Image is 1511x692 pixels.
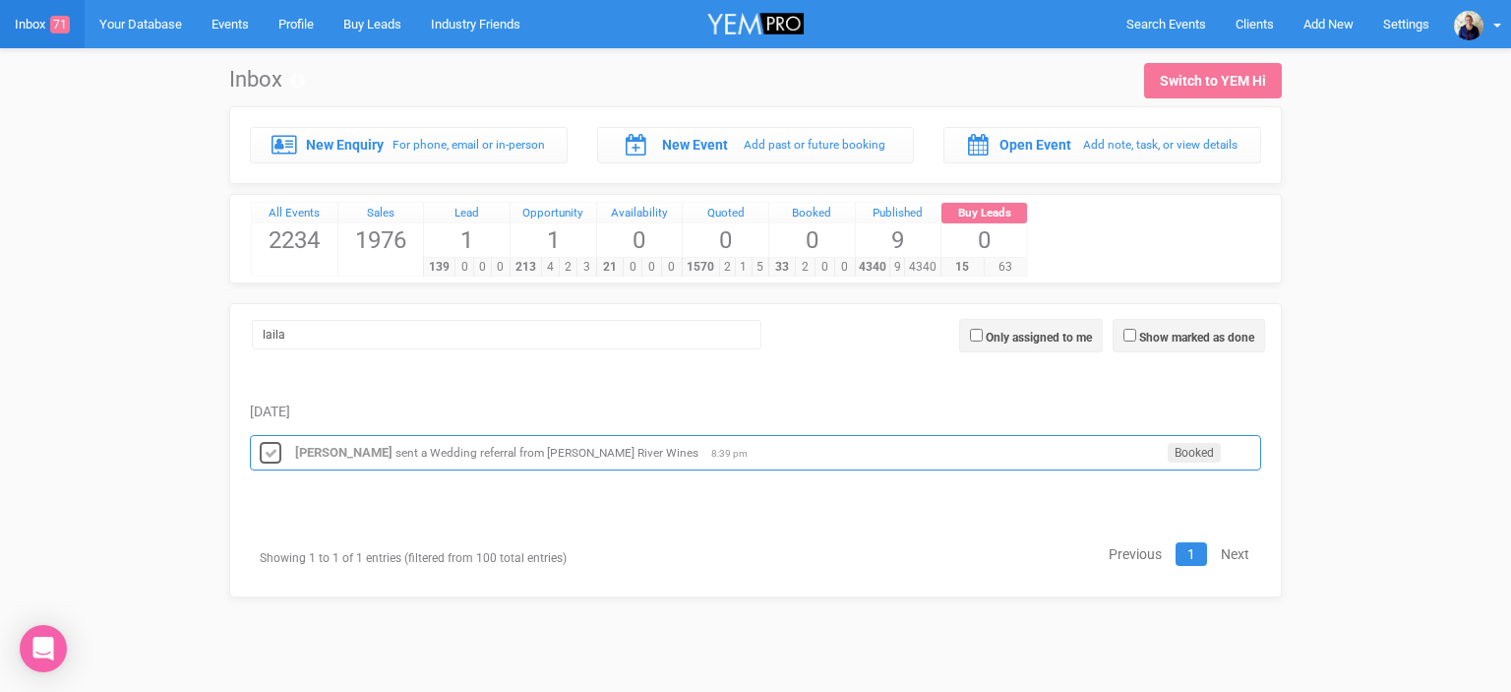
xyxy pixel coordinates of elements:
[661,258,682,277] span: 0
[250,540,568,577] div: Showing 1 to 1 of 1 entries (filtered from 100 total entries)
[50,16,70,33] span: 71
[395,446,698,460] small: sent a Wedding referral from [PERSON_NAME] River Wines
[834,258,855,277] span: 0
[306,135,384,155] label: New Enquiry
[735,258,752,277] span: 1
[252,223,337,257] span: 2234
[1209,542,1261,566] a: Next
[904,258,940,277] span: 4340
[1083,138,1238,152] small: Add note, task, or view details
[711,447,760,461] span: 8:39 pm
[473,258,492,277] span: 0
[1097,542,1174,566] a: Previous
[1176,542,1207,566] a: 1
[984,258,1027,277] span: 63
[1303,17,1354,31] span: Add New
[393,138,545,152] small: For phone, email or in-person
[423,258,455,277] span: 139
[454,258,473,277] span: 0
[1160,71,1266,91] div: Switch to YEM Hi
[856,223,941,257] span: 9
[541,258,560,277] span: 4
[596,258,624,277] span: 21
[250,127,568,162] a: New Enquiry For phone, email or in-person
[597,223,683,257] span: 0
[559,258,577,277] span: 2
[1139,329,1254,346] label: Show marked as done
[623,258,643,277] span: 0
[338,203,424,224] a: Sales
[889,258,905,277] span: 9
[683,203,768,224] a: Quoted
[855,258,891,277] span: 4340
[511,223,596,257] span: 1
[719,258,736,277] span: 2
[1126,17,1206,31] span: Search Events
[795,258,816,277] span: 2
[1236,17,1274,31] span: Clients
[1144,63,1282,98] a: Switch to YEM Hi
[252,203,337,224] a: All Events
[769,223,855,257] span: 0
[1454,11,1483,40] img: open-uri20200401-4-bba0o7
[338,223,424,257] span: 1976
[252,320,761,349] input: Search Inbox
[941,203,1027,224] a: Buy Leads
[940,258,984,277] span: 15
[683,223,768,257] span: 0
[768,258,796,277] span: 33
[424,223,510,257] span: 1
[744,138,885,152] small: Add past or future booking
[769,203,855,224] a: Booked
[641,258,662,277] span: 0
[511,203,596,224] a: Opportunity
[662,135,728,155] label: New Event
[576,258,595,277] span: 3
[510,258,542,277] span: 213
[815,258,835,277] span: 0
[597,203,683,224] a: Availability
[1168,443,1221,463] span: Booked
[752,258,768,277] span: 5
[999,135,1071,155] label: Open Event
[682,258,719,277] span: 1570
[986,329,1092,346] label: Only assigned to me
[250,405,1261,419] h5: [DATE]
[943,127,1261,162] a: Open Event Add note, task, or view details
[229,68,305,92] h1: Inbox
[856,203,941,224] a: Published
[941,223,1027,257] span: 0
[20,625,67,672] div: Open Intercom Messenger
[295,445,393,460] a: [PERSON_NAME]
[491,258,510,277] span: 0
[597,127,915,162] a: New Event Add past or future booking
[424,203,510,224] a: Lead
